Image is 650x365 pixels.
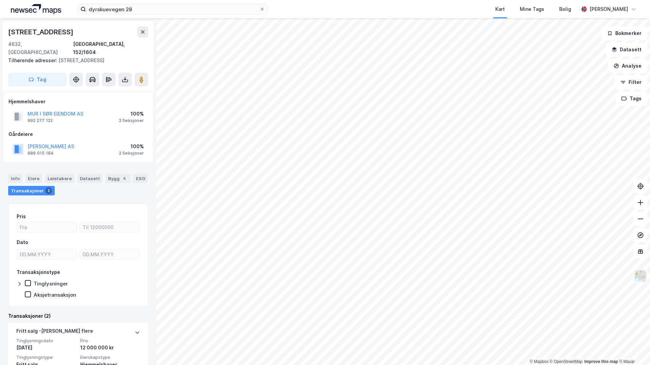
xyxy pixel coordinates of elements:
[80,249,139,259] input: DD.MM.YYYY
[80,222,139,232] input: Til 12000000
[550,359,583,364] a: OpenStreetMap
[45,187,52,194] div: 2
[8,98,148,106] div: Hjemmelshaver
[28,118,53,123] div: 992 277 122
[616,332,650,365] div: Kontrollprogram for chat
[8,174,22,183] div: Info
[25,174,42,183] div: Eiere
[34,292,76,298] div: Aksjetransaksjon
[17,268,60,276] div: Transaksjonstype
[28,151,54,156] div: 989 015 184
[11,4,61,14] img: logo.a4113a55bc3d86da70a041830d287a7e.svg
[8,27,75,37] div: [STREET_ADDRESS]
[133,174,148,183] div: ESG
[17,222,76,232] input: Fra
[634,270,647,282] img: Z
[584,359,618,364] a: Improve this map
[601,27,647,40] button: Bokmerker
[8,40,73,56] div: 4632, [GEOGRAPHIC_DATA]
[119,151,144,156] div: 2 Seksjoner
[45,174,74,183] div: Leietakere
[119,110,144,118] div: 100%
[616,92,647,105] button: Tags
[520,5,544,13] div: Mine Tags
[34,280,68,287] div: Tinglysninger
[17,212,26,221] div: Pris
[8,57,58,63] span: Tilhørende adresser:
[530,359,548,364] a: Mapbox
[16,354,76,360] span: Tinglysningstype
[559,5,571,13] div: Bolig
[616,332,650,365] iframe: Chat Widget
[16,338,76,344] span: Tinglysningsdato
[606,43,647,56] button: Datasett
[8,73,67,86] button: Tag
[615,75,647,89] button: Filter
[80,344,140,352] div: 12 000 000 kr
[608,59,647,73] button: Analyse
[8,130,148,138] div: Gårdeiere
[77,174,103,183] div: Datasett
[119,118,144,123] div: 2 Seksjoner
[86,4,259,14] input: Søk på adresse, matrikkel, gårdeiere, leietakere eller personer
[16,327,93,338] div: Fritt salg - [PERSON_NAME] flere
[589,5,628,13] div: [PERSON_NAME]
[8,186,55,195] div: Transaksjoner
[121,175,128,182] div: 4
[8,312,148,320] div: Transaksjoner (2)
[80,338,140,344] span: Pris
[495,5,505,13] div: Kart
[16,344,76,352] div: [DATE]
[80,354,140,360] span: Eierskapstype
[105,174,131,183] div: Bygg
[8,56,143,65] div: [STREET_ADDRESS]
[73,40,148,56] div: [GEOGRAPHIC_DATA], 152/1604
[119,142,144,151] div: 100%
[17,238,28,246] div: Dato
[17,249,76,259] input: DD.MM.YYYY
